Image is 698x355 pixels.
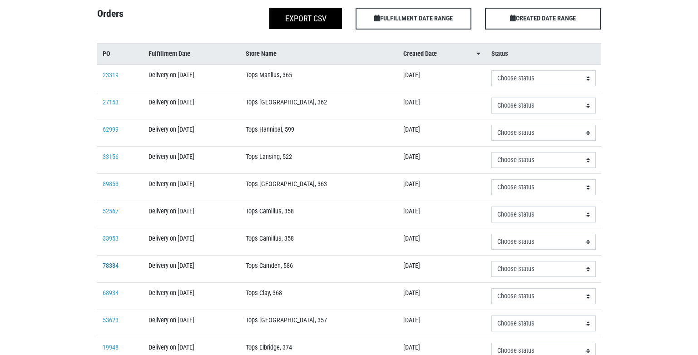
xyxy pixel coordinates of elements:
button: Export CSV [269,8,342,29]
span: FULFILLMENT DATE RANGE [356,8,471,30]
td: Tops Camillus, 358 [240,228,398,256]
a: Fulfillment Date [149,49,235,59]
td: [DATE] [398,256,486,283]
span: Status [491,49,508,59]
td: Tops [GEOGRAPHIC_DATA], 363 [240,174,398,201]
a: Created Date [403,49,480,59]
td: Delivery on [DATE] [143,283,240,310]
td: Delivery on [DATE] [143,64,240,92]
td: Tops [GEOGRAPHIC_DATA], 362 [240,92,398,119]
td: Delivery on [DATE] [143,201,240,228]
td: [DATE] [398,64,486,92]
a: 33156 [103,153,119,161]
td: Tops Camillus, 358 [240,201,398,228]
td: Delivery on [DATE] [143,92,240,119]
a: 23319 [103,71,119,79]
a: PO [103,49,138,59]
a: 19948 [103,344,119,351]
td: [DATE] [398,201,486,228]
td: Delivery on [DATE] [143,310,240,337]
a: Store Name [246,49,393,59]
td: Tops Clay, 368 [240,283,398,310]
span: Created Date [403,49,437,59]
td: [DATE] [398,283,486,310]
td: [DATE] [398,310,486,337]
a: 68934 [103,289,119,297]
a: 62999 [103,126,119,133]
td: Tops Lansing, 522 [240,147,398,174]
td: Delivery on [DATE] [143,119,240,147]
h4: Orders [90,8,220,26]
td: Delivery on [DATE] [143,147,240,174]
td: [DATE] [398,119,486,147]
td: Tops Hannibal, 599 [240,119,398,147]
a: 33953 [103,235,119,242]
a: 89853 [103,180,119,188]
span: CREATED DATE RANGE [485,8,601,30]
td: Delivery on [DATE] [143,228,240,256]
a: 52567 [103,207,119,215]
a: 78384 [103,262,119,270]
td: Tops Camden, 586 [240,256,398,283]
td: [DATE] [398,92,486,119]
a: 27153 [103,99,119,106]
td: [DATE] [398,228,486,256]
td: Tops Manlius, 365 [240,64,398,92]
td: Delivery on [DATE] [143,256,240,283]
span: PO [103,49,110,59]
td: [DATE] [398,174,486,201]
td: Tops [GEOGRAPHIC_DATA], 357 [240,310,398,337]
a: Status [491,49,596,59]
td: Delivery on [DATE] [143,174,240,201]
span: Fulfillment Date [149,49,190,59]
span: Store Name [246,49,277,59]
a: 53623 [103,316,119,324]
td: [DATE] [398,147,486,174]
